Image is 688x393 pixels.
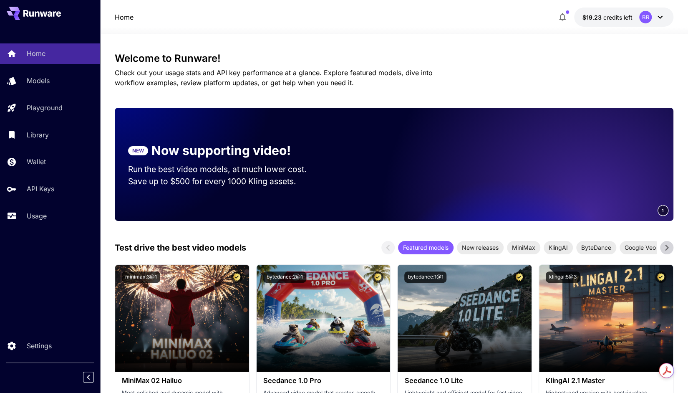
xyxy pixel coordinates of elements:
[603,14,633,21] span: credits left
[89,370,100,385] div: Collapse sidebar
[128,175,323,188] p: Save up to $500 for every 1000 Kling assets.
[128,163,323,175] p: Run the best video models, at much lower cost.
[576,243,616,252] span: ByteDance
[662,207,664,213] span: 1
[546,377,666,385] h3: KlingAI 2.1 Master
[574,8,673,27] button: $19.23268BR
[83,372,94,383] button: Collapse sidebar
[544,243,573,252] span: KlingAI
[582,14,603,21] span: $19.23
[27,76,50,86] p: Models
[404,377,525,385] h3: Seedance 1.0 Lite
[620,241,661,254] div: Google Veo
[263,271,306,283] button: bytedance:2@1
[115,53,673,64] h3: Welcome to Runware!
[115,241,246,254] p: Test drive the best video models
[151,141,291,160] p: Now supporting video!
[115,265,249,372] img: alt
[132,147,144,155] p: NEW
[655,271,666,283] button: Certified Model – Vetted for best performance and includes a commercial license.
[231,271,242,283] button: Certified Model – Vetted for best performance and includes a commercial license.
[404,271,446,283] button: bytedance:1@1
[544,241,573,254] div: KlingAI
[372,271,383,283] button: Certified Model – Vetted for best performance and includes a commercial license.
[263,377,384,385] h3: Seedance 1.0 Pro
[27,184,54,194] p: API Keys
[27,130,49,140] p: Library
[115,12,134,22] a: Home
[27,211,47,221] p: Usage
[27,48,45,58] p: Home
[398,265,532,372] img: alt
[122,271,160,283] button: minimax:3@1
[507,243,540,252] span: MiniMax
[398,241,454,254] div: Featured models
[398,243,454,252] span: Featured models
[27,103,63,113] p: Playground
[507,241,540,254] div: MiniMax
[457,243,504,252] span: New releases
[546,271,580,283] button: klingai:5@3
[639,11,652,23] div: BR
[576,241,616,254] div: ByteDance
[582,13,633,22] div: $19.23268
[514,271,525,283] button: Certified Model – Vetted for best performance and includes a commercial license.
[457,241,504,254] div: New releases
[257,265,391,372] img: alt
[27,341,52,351] p: Settings
[115,12,134,22] nav: breadcrumb
[122,377,242,385] h3: MiniMax 02 Hailuo
[539,265,673,372] img: alt
[27,157,46,167] p: Wallet
[115,68,433,87] span: Check out your usage stats and API key performance at a glance. Explore featured models, dive int...
[620,243,661,252] span: Google Veo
